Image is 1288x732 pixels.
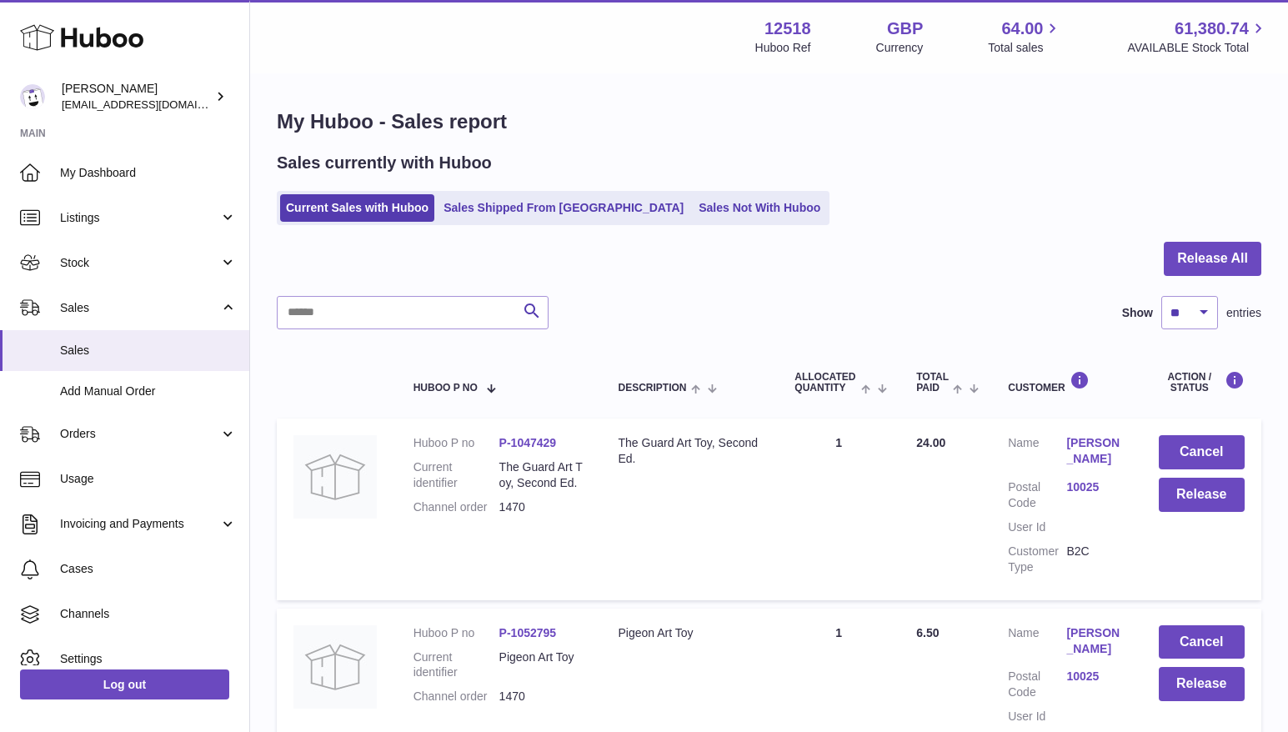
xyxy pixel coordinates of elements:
dt: Channel order [413,499,499,515]
div: [PERSON_NAME] [62,81,212,113]
span: Listings [60,210,219,226]
dd: Pigeon Art Toy [499,649,585,681]
img: no-photo.jpg [293,435,377,519]
button: Release All [1164,242,1261,276]
div: Currency [876,40,924,56]
span: Usage [60,471,237,487]
span: Invoicing and Payments [60,516,219,532]
strong: 12518 [764,18,811,40]
dt: Customer Type [1008,544,1066,575]
a: [PERSON_NAME] [1066,625,1125,657]
div: Pigeon Art Toy [619,625,762,641]
a: [PERSON_NAME] [1066,435,1125,467]
dt: User Id [1008,709,1066,724]
dt: Postal Code [1008,669,1066,700]
dt: Name [1008,435,1066,471]
dt: Channel order [413,689,499,704]
h1: My Huboo - Sales report [277,108,1261,135]
dt: Huboo P no [413,625,499,641]
span: Sales [60,343,237,358]
a: 61,380.74 AVAILABLE Stock Total [1127,18,1268,56]
button: Release [1159,478,1245,512]
span: Channels [60,606,237,622]
span: [EMAIL_ADDRESS][DOMAIN_NAME] [62,98,245,111]
a: 64.00 Total sales [988,18,1062,56]
span: entries [1226,305,1261,321]
label: Show [1122,305,1153,321]
dt: Current identifier [413,459,499,491]
button: Cancel [1159,625,1245,659]
span: Sales [60,300,219,316]
h2: Sales currently with Huboo [277,152,492,174]
td: 1 [778,419,900,599]
dt: Huboo P no [413,435,499,451]
span: 64.00 [1001,18,1043,40]
a: Sales Not With Huboo [693,194,826,222]
a: Log out [20,669,229,699]
button: Release [1159,667,1245,701]
span: Description [619,383,687,394]
span: 24.00 [916,436,945,449]
span: 61,380.74 [1175,18,1249,40]
dt: Current identifier [413,649,499,681]
span: Stock [60,255,219,271]
span: Orders [60,426,219,442]
dd: 1470 [499,689,585,704]
div: Customer [1008,371,1125,394]
span: Add Manual Order [60,384,237,399]
a: P-1052795 [499,626,557,639]
span: 6.50 [916,626,939,639]
span: Settings [60,651,237,667]
span: My Dashboard [60,165,237,181]
dd: B2C [1066,544,1125,575]
dt: User Id [1008,519,1066,535]
a: P-1047429 [499,436,557,449]
div: The Guard Art Toy, Second Ed. [619,435,762,467]
a: 10025 [1066,479,1125,495]
a: 10025 [1066,669,1125,684]
span: Huboo P no [413,383,478,394]
dt: Postal Code [1008,479,1066,511]
img: caitlin@fancylamp.co [20,84,45,109]
span: Cases [60,561,237,577]
span: Total paid [916,372,949,394]
span: ALLOCATED Quantity [794,372,857,394]
dd: The Guard Art Toy, Second Ed. [499,459,585,491]
span: Total sales [988,40,1062,56]
button: Cancel [1159,435,1245,469]
a: Sales Shipped From [GEOGRAPHIC_DATA] [438,194,689,222]
div: Huboo Ref [755,40,811,56]
dd: 1470 [499,499,585,515]
div: Action / Status [1159,371,1245,394]
strong: GBP [887,18,923,40]
a: Current Sales with Huboo [280,194,434,222]
span: AVAILABLE Stock Total [1127,40,1268,56]
img: no-photo.jpg [293,625,377,709]
dt: Name [1008,625,1066,661]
